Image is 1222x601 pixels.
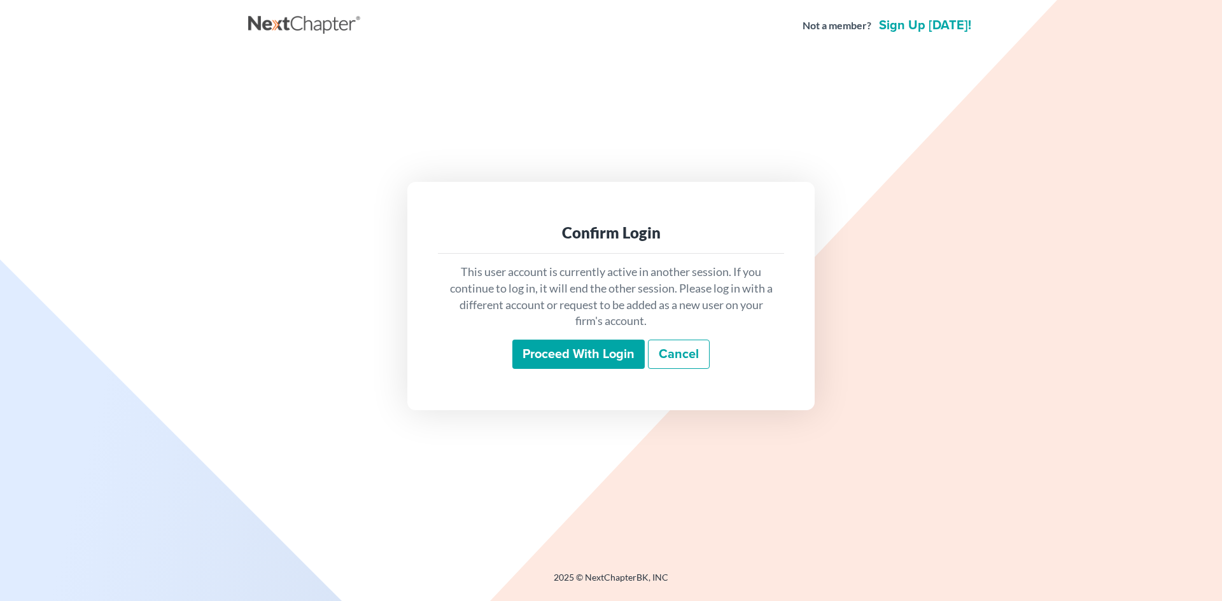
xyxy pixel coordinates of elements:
input: Proceed with login [512,340,645,369]
strong: Not a member? [803,18,871,33]
div: 2025 © NextChapterBK, INC [248,571,974,594]
a: Sign up [DATE]! [876,19,974,32]
div: Confirm Login [448,223,774,243]
a: Cancel [648,340,710,369]
p: This user account is currently active in another session. If you continue to log in, it will end ... [448,264,774,329]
